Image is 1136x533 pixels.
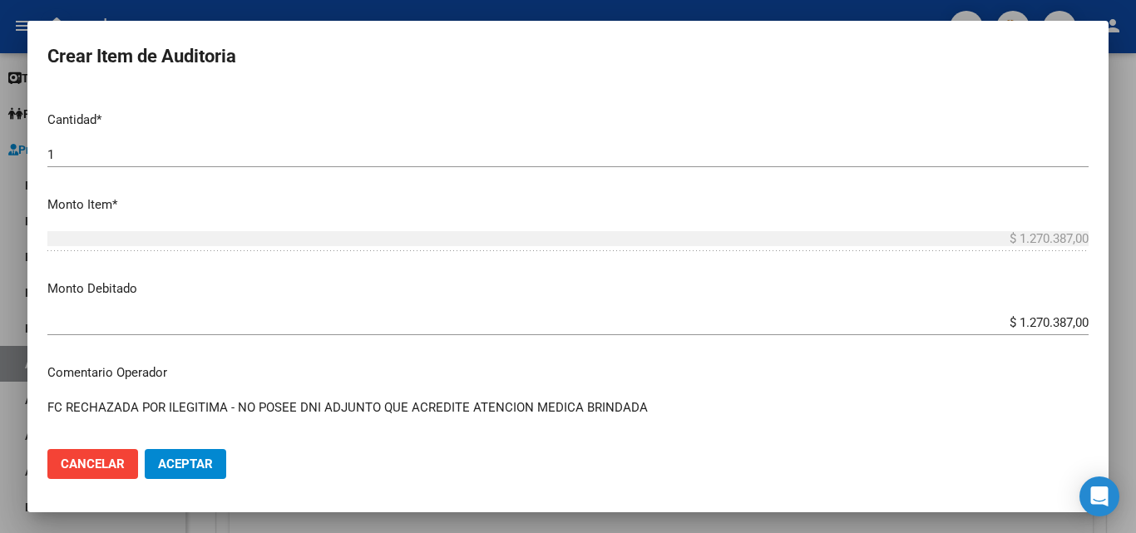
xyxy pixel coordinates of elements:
[47,363,1089,382] p: Comentario Operador
[47,449,138,479] button: Cancelar
[47,41,1089,72] h2: Crear Item de Auditoria
[47,111,1089,130] p: Cantidad
[47,279,1089,299] p: Monto Debitado
[1079,476,1119,516] div: Open Intercom Messenger
[145,449,226,479] button: Aceptar
[158,457,213,471] span: Aceptar
[61,457,125,471] span: Cancelar
[47,195,1089,215] p: Monto Item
